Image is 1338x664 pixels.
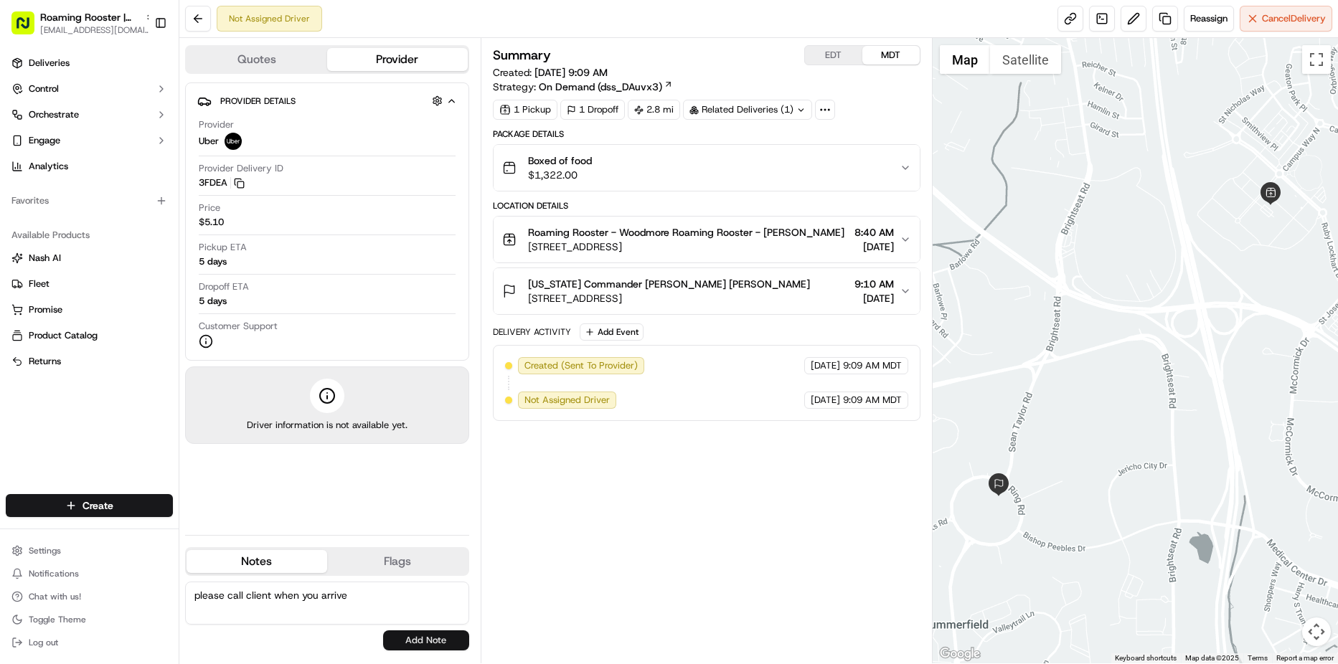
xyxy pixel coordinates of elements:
a: Terms (opens in new tab) [1248,654,1268,662]
span: Deliveries [29,57,70,70]
button: See all [222,184,261,201]
a: 📗Knowledge Base [9,315,116,341]
button: Orchestrate [6,103,173,126]
span: • [193,261,198,272]
button: Add Event [580,323,644,341]
button: Quotes [187,48,327,71]
span: Log out [29,637,58,648]
button: Boxed of food$1,322.00 [494,145,920,191]
span: On Demand (dss_DAuvx3) [539,80,662,94]
span: Dropoff ETA [199,280,249,293]
button: [US_STATE] Commander [PERSON_NAME] [PERSON_NAME][STREET_ADDRESS]9:10 AM[DATE] [494,268,920,314]
img: Nash [14,14,43,43]
button: Control [6,77,173,100]
a: On Demand (dss_DAuvx3) [539,80,673,94]
span: $1,322.00 [528,168,592,182]
button: Notifications [6,564,173,584]
button: Reassign [1184,6,1234,32]
button: Engage [6,129,173,152]
span: Control [29,82,59,95]
span: Price [199,201,220,214]
span: 8:40 AM [854,225,894,239]
span: [DATE] 9:09 AM [534,66,608,79]
a: Promise [11,303,167,316]
button: Nash AI [6,247,173,270]
button: Toggle fullscreen view [1302,45,1331,74]
button: Show street map [940,45,990,74]
button: Keyboard shortcuts [1115,653,1177,663]
span: Boxed of food [528,153,592,168]
span: [DATE] [201,222,230,234]
div: 1 Dropoff [560,100,625,120]
img: uber-new-logo.jpeg [225,133,242,150]
span: [DATE] [811,359,840,372]
div: 💻 [121,322,133,333]
span: • [193,222,198,234]
span: Toggle Theme [29,614,86,625]
button: [EMAIL_ADDRESS][DOMAIN_NAME] [40,24,155,36]
img: Joana Marie Avellanoza [14,247,37,270]
span: Provider Delivery ID [199,162,283,175]
span: Nash AI [29,252,61,265]
a: Fleet [11,278,167,290]
span: Provider [199,118,234,131]
button: 3FDEA [199,176,245,189]
div: 5 days [199,255,227,268]
button: Roaming Rooster - Woodmore Roaming Rooster - [PERSON_NAME][STREET_ADDRESS]8:40 AM[DATE] [494,217,920,262]
button: Add Note [383,630,469,650]
button: Log out [6,632,173,653]
p: Welcome 👋 [14,57,261,80]
textarea: please call client when you arrive [185,582,469,625]
button: Create [6,494,173,517]
a: Nash AI [11,252,167,265]
div: 2.8 mi [628,100,680,120]
button: Settings [6,541,173,561]
span: Product Catalog [29,329,98,342]
button: Returns [6,350,173,373]
span: [DATE] [854,291,894,305]
a: Open this area in Google Maps (opens a new window) [936,645,984,663]
div: Related Deliveries (1) [683,100,812,120]
span: Roaming Rooster - Woodmore Roaming Rooster - [PERSON_NAME] [528,225,844,239]
span: Created (Sent To Provider) [524,359,638,372]
div: Package Details [493,128,920,140]
span: Pylon [143,356,174,366]
button: EDT [805,46,862,65]
span: Knowledge Base [29,321,110,335]
span: Not Assigned Driver [524,394,610,407]
button: Notes [187,550,327,573]
div: Favorites [6,189,173,212]
span: [STREET_ADDRESS] [528,291,810,305]
button: Show satellite imagery [990,45,1061,74]
span: Cancel Delivery [1262,12,1326,25]
img: 1736555255976-a54dd68f-1ca7-489b-9aae-adbdc363a1c4 [29,223,40,234]
button: CancelDelivery [1240,6,1332,32]
span: Chat with us! [29,591,81,602]
a: Deliveries [6,52,173,75]
button: Flags [327,550,468,573]
a: Product Catalog [11,329,167,342]
span: 9:10 AM [854,277,894,291]
a: 💻API Documentation [116,315,236,341]
span: API Documentation [136,321,230,335]
button: Toggle Theme [6,610,173,630]
a: Powered byPylon [101,355,174,366]
span: Returns [29,355,61,368]
div: Past conversations [14,186,96,198]
span: Fleet [29,278,50,290]
button: Map camera controls [1302,617,1331,646]
span: 9:09 AM MDT [843,394,902,407]
span: Notifications [29,568,79,579]
span: [DATE] [201,261,230,272]
button: MDT [862,46,920,65]
div: Location Details [493,200,920,212]
img: Joana Marie Avellanoza [14,209,37,232]
span: $5.10 [199,216,224,229]
button: Promise [6,298,173,321]
button: Provider [327,48,468,71]
button: Provider Details [197,89,457,113]
button: Product Catalog [6,324,173,347]
img: 1736555255976-a54dd68f-1ca7-489b-9aae-adbdc363a1c4 [14,137,40,163]
span: Driver information is not available yet. [247,419,407,432]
